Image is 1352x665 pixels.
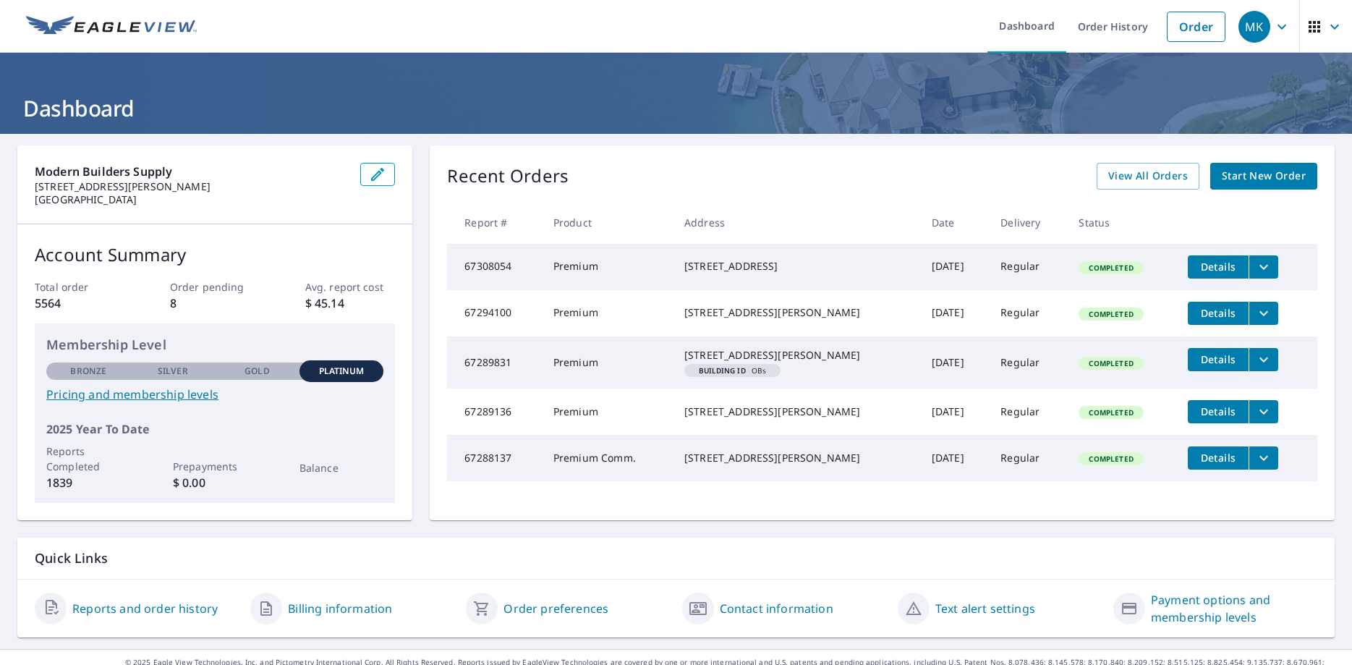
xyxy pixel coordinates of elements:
td: Premium [542,336,673,389]
p: $ 0.00 [173,474,258,491]
p: Platinum [319,365,365,378]
a: Start New Order [1210,163,1317,190]
a: Text alert settings [935,600,1035,617]
td: [DATE] [920,389,989,435]
td: [DATE] [920,244,989,290]
button: detailsBtn-67294100 [1188,302,1249,325]
button: detailsBtn-67289136 [1188,400,1249,423]
span: Completed [1080,263,1141,273]
span: Details [1196,260,1240,274]
p: Account Summary [35,242,395,268]
button: detailsBtn-67308054 [1188,255,1249,279]
td: 67308054 [447,244,542,290]
p: Reports Completed [46,444,131,474]
button: filesDropdownBtn-67289136 [1249,400,1278,423]
button: filesDropdownBtn-67294100 [1249,302,1278,325]
img: EV Logo [26,16,197,38]
span: OBs [690,367,775,374]
p: Total order [35,279,125,295]
span: View All Orders [1108,167,1188,185]
span: Details [1196,306,1240,320]
div: [STREET_ADDRESS] [684,259,909,274]
p: [GEOGRAPHIC_DATA] [35,193,349,206]
p: Order pending [170,279,260,295]
td: 67294100 [447,290,542,336]
td: 67288137 [447,435,542,481]
a: Reports and order history [72,600,218,617]
td: Premium [542,244,673,290]
td: Premium [542,389,673,435]
a: Contact information [720,600,833,617]
span: Completed [1080,358,1141,368]
p: 5564 [35,295,125,312]
span: Details [1196,451,1240,465]
td: Premium Comm. [542,435,673,481]
th: Date [920,201,989,244]
th: Address [673,201,920,244]
p: Quick Links [35,549,1317,567]
span: Details [1196,352,1240,366]
td: Premium [542,290,673,336]
td: Regular [989,244,1067,290]
h1: Dashboard [17,93,1335,123]
p: [STREET_ADDRESS][PERSON_NAME] [35,180,349,193]
div: [STREET_ADDRESS][PERSON_NAME] [684,451,909,465]
button: detailsBtn-67289831 [1188,348,1249,371]
a: Billing information [288,600,392,617]
div: [STREET_ADDRESS][PERSON_NAME] [684,404,909,419]
a: Pricing and membership levels [46,386,383,403]
button: filesDropdownBtn-67308054 [1249,255,1278,279]
th: Product [542,201,673,244]
p: Recent Orders [447,163,569,190]
a: View All Orders [1097,163,1199,190]
p: Prepayments [173,459,258,474]
td: Regular [989,389,1067,435]
div: [STREET_ADDRESS][PERSON_NAME] [684,348,909,363]
div: [STREET_ADDRESS][PERSON_NAME] [684,305,909,320]
span: Start New Order [1222,167,1306,185]
p: Modern Builders Supply [35,163,349,180]
p: $ 45.14 [305,295,396,312]
span: Completed [1080,309,1141,319]
p: 8 [170,295,260,312]
th: Delivery [989,201,1067,244]
a: Order preferences [503,600,608,617]
p: 2025 Year To Date [46,420,383,438]
em: Building ID [699,367,746,374]
button: filesDropdownBtn-67288137 [1249,446,1278,470]
p: Balance [299,460,384,475]
p: Gold [245,365,269,378]
p: Membership Level [46,335,383,355]
td: 67289831 [447,336,542,389]
p: Avg. report cost [305,279,396,295]
p: 1839 [46,474,131,491]
button: filesDropdownBtn-67289831 [1249,348,1278,371]
span: Completed [1080,454,1141,464]
span: Completed [1080,407,1141,418]
div: MK [1238,11,1270,43]
span: Details [1196,404,1240,418]
a: Order [1167,12,1225,42]
td: [DATE] [920,290,989,336]
th: Report # [447,201,542,244]
button: detailsBtn-67288137 [1188,446,1249,470]
td: [DATE] [920,336,989,389]
td: Regular [989,336,1067,389]
p: Bronze [70,365,106,378]
td: 67289136 [447,389,542,435]
p: Silver [158,365,188,378]
td: Regular [989,290,1067,336]
td: [DATE] [920,435,989,481]
a: Payment options and membership levels [1151,591,1317,626]
th: Status [1067,201,1176,244]
td: Regular [989,435,1067,481]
